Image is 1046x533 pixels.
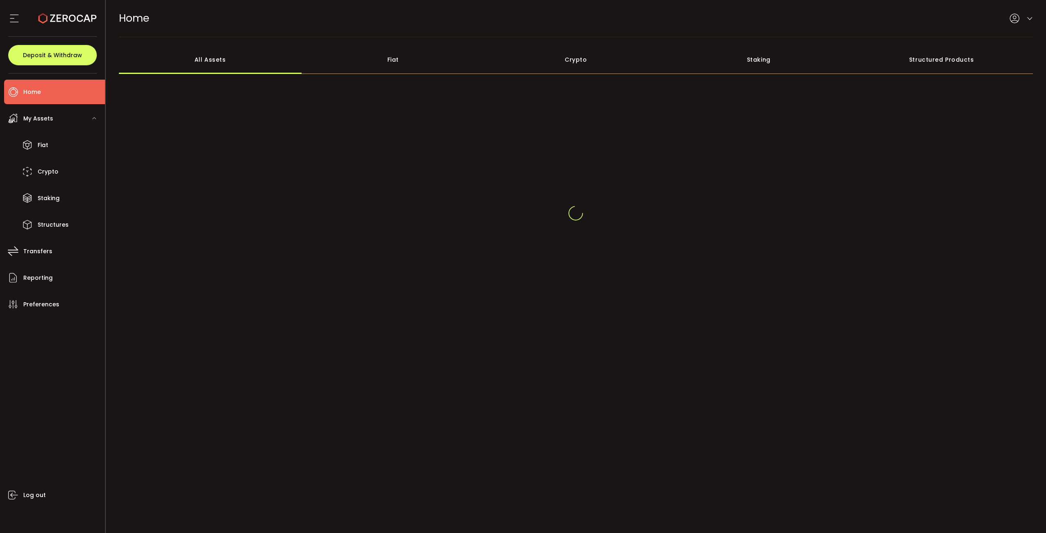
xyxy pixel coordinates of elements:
[23,272,53,284] span: Reporting
[119,11,149,25] span: Home
[667,45,850,74] div: Staking
[23,299,59,310] span: Preferences
[38,166,58,178] span: Crypto
[8,45,97,65] button: Deposit & Withdraw
[23,52,82,58] span: Deposit & Withdraw
[23,113,53,125] span: My Assets
[23,489,46,501] span: Log out
[302,45,485,74] div: Fiat
[23,245,52,257] span: Transfers
[38,139,48,151] span: Fiat
[38,192,60,204] span: Staking
[38,219,69,231] span: Structures
[23,86,41,98] span: Home
[119,45,302,74] div: All Assets
[485,45,668,74] div: Crypto
[850,45,1033,74] div: Structured Products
